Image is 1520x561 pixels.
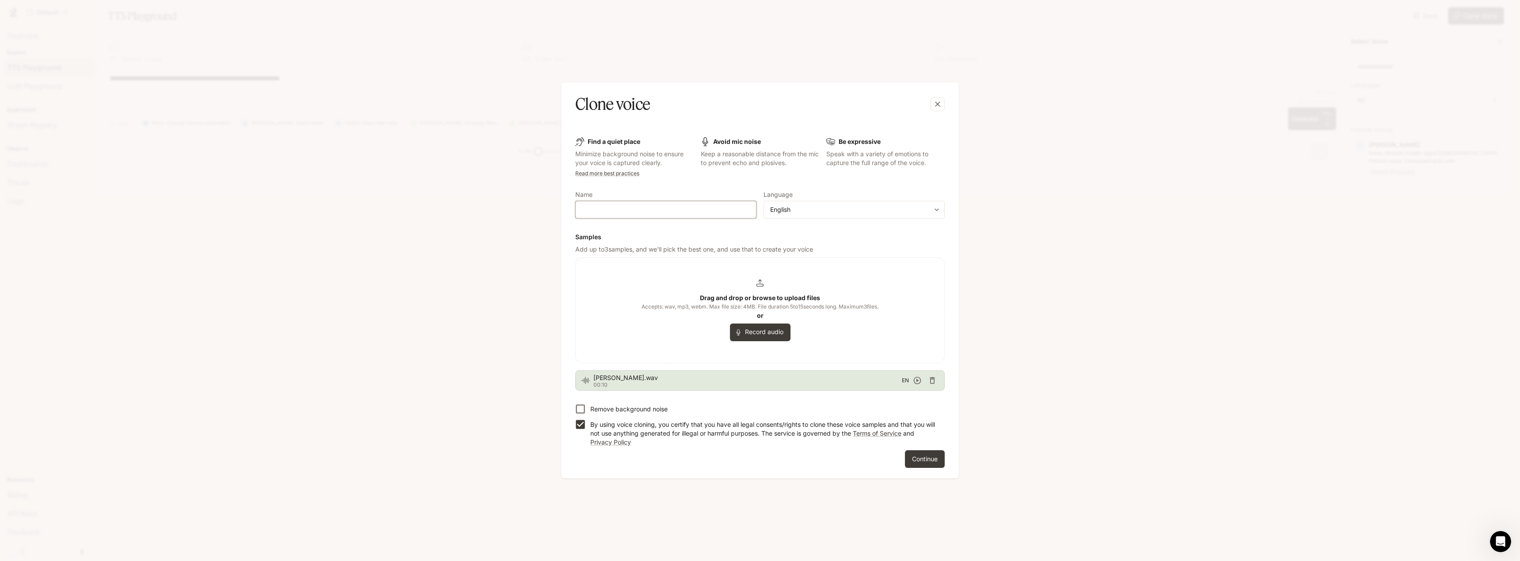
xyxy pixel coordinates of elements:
[593,373,902,382] span: [PERSON_NAME].wav
[575,245,945,254] p: Add up to 3 samples, and we'll pick the best one, and use that to create your voice
[713,138,761,145] b: Avoid mic noise
[902,376,909,385] span: EN
[590,405,668,414] p: Remove background noise
[590,438,631,446] a: Privacy Policy
[575,233,945,241] h6: Samples
[770,205,930,214] div: English
[575,150,694,167] p: Minimize background noise to ensure your voice is captured clearly.
[588,138,640,145] b: Find a quiet place
[701,150,819,167] p: Keep a reasonable distance from the mic to prevent echo and plosives.
[853,429,901,437] a: Terms of Service
[730,324,790,341] button: Record audio
[575,192,593,198] p: Name
[575,93,650,115] h5: Clone voice
[905,450,945,468] button: Continue
[764,192,793,198] p: Language
[826,150,945,167] p: Speak with a variety of emotions to capture the full range of the voice.
[839,138,881,145] b: Be expressive
[1490,531,1511,552] iframe: Intercom live chat
[590,420,938,447] p: By using voice cloning, you certify that you have all legal consents/rights to clone these voice ...
[575,170,639,177] a: Read more best practices
[764,205,944,214] div: English
[593,382,902,388] p: 00:10
[757,312,764,319] b: or
[642,302,878,311] span: Accepts: wav, mp3, webm. Max file size: 4MB. File duration 5 to 15 seconds long. Maximum 3 files.
[700,294,820,301] b: Drag and drop or browse to upload files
